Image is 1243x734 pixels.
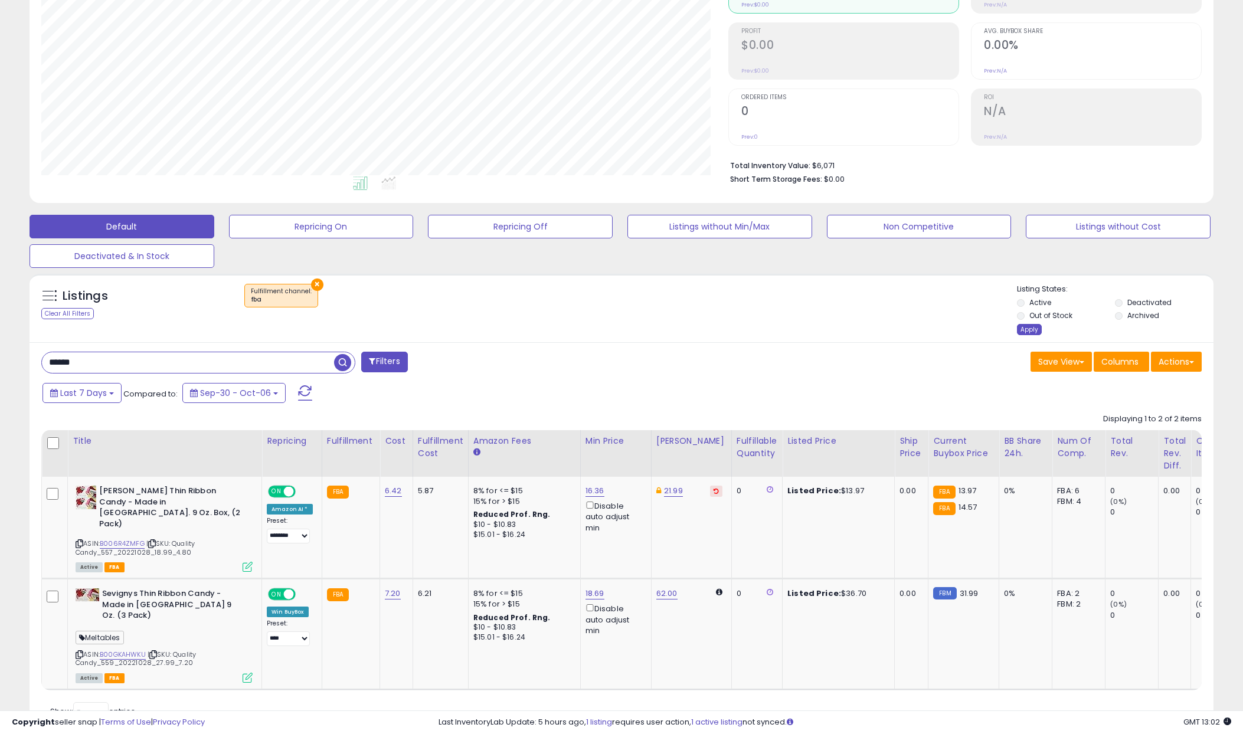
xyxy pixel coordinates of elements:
[123,388,178,399] span: Compared to:
[984,1,1007,8] small: Prev: N/A
[787,588,841,599] b: Listed Price:
[741,104,959,120] h2: 0
[50,706,135,717] span: Show: entries
[585,435,646,447] div: Min Price
[473,612,551,622] b: Reduced Prof. Rng.
[1004,486,1043,496] div: 0%
[1057,588,1096,599] div: FBA: 2
[1110,507,1158,517] div: 0
[294,589,313,599] span: OFF
[327,588,349,601] small: FBA
[1110,599,1127,609] small: (0%)
[627,215,812,238] button: Listings without Min/Max
[1196,599,1212,609] small: (0%)
[30,215,214,238] button: Default
[251,296,312,304] div: fba
[960,588,979,599] span: 31.99
[787,486,885,496] div: $13.97
[428,215,613,238] button: Repricing Off
[76,588,99,601] img: 51SUB5ykYdL._SL40_.jpg
[76,631,124,644] span: Meltables
[473,622,571,633] div: $10 - $10.83
[959,485,977,496] span: 13.97
[1017,284,1214,295] p: Listing States:
[267,517,313,543] div: Preset:
[102,588,246,624] b: Sevignys Thin Ribbon Candy - Made in [GEOGRAPHIC_DATA] 9 Oz. (3 Pack)
[1017,324,1042,335] div: Apply
[1004,588,1043,599] div: 0%
[827,215,1012,238] button: Non Competitive
[984,104,1201,120] h2: N/A
[824,173,845,185] span: $0.00
[327,435,375,447] div: Fulfillment
[1163,486,1182,496] div: 0.00
[1183,716,1231,728] span: 2025-10-14 13:02 GMT
[787,588,885,599] div: $36.70
[73,435,257,447] div: Title
[269,487,284,497] span: ON
[251,287,312,304] span: Fulfillment channel :
[76,588,253,681] div: ASIN:
[439,717,1231,728] div: Last InventoryLab Update: 5 hours ago, requires user action, not synced.
[269,589,284,599] span: ON
[76,673,103,683] span: All listings currently available for purchase on Amazon
[267,435,317,447] div: Repricing
[737,435,777,460] div: Fulfillable Quantity
[741,67,769,74] small: Prev: $0.00
[63,288,108,304] h5: Listings
[1151,352,1202,372] button: Actions
[104,562,125,572] span: FBA
[1110,588,1158,599] div: 0
[1110,610,1158,621] div: 0
[473,520,571,530] div: $10 - $10.83
[730,158,1193,172] li: $6,071
[100,539,145,549] a: B006R4ZMFG
[12,716,55,728] strong: Copyright
[41,308,94,319] div: Clear All Filters
[1110,497,1127,506] small: (0%)
[984,94,1201,101] span: ROI
[984,28,1201,35] span: Avg. Buybox Share
[691,716,742,728] a: 1 active listing
[153,716,205,728] a: Privacy Policy
[76,486,253,571] div: ASIN:
[664,485,683,497] a: 21.99
[585,485,604,497] a: 16.36
[899,435,923,460] div: Ship Price
[473,509,551,519] b: Reduced Prof. Rng.
[267,620,313,646] div: Preset:
[385,485,402,497] a: 6.42
[473,633,571,643] div: $15.01 - $16.24
[656,588,678,599] a: 62.00
[959,502,977,513] span: 14.57
[473,447,480,458] small: Amazon Fees.
[586,716,612,728] a: 1 listing
[76,650,196,667] span: | SKU: Quality Candy_559_20221028_27.99_7.20
[899,486,919,496] div: 0.00
[984,67,1007,74] small: Prev: N/A
[1029,297,1051,307] label: Active
[1094,352,1149,372] button: Columns
[473,486,571,496] div: 8% for <= $15
[585,602,642,636] div: Disable auto adjust min
[60,387,107,399] span: Last 7 Days
[1029,310,1072,320] label: Out of Stock
[76,486,96,509] img: 61JA1xRlSPL._SL40_.jpg
[730,174,822,184] b: Short Term Storage Fees:
[787,485,841,496] b: Listed Price:
[933,587,956,599] small: FBM
[104,673,125,683] span: FBA
[741,1,769,8] small: Prev: $0.00
[473,588,571,599] div: 8% for <= $15
[1110,486,1158,496] div: 0
[1163,588,1182,599] div: 0.00
[1057,599,1096,610] div: FBM: 2
[741,28,959,35] span: Profit
[741,38,959,54] h2: $0.00
[984,133,1007,140] small: Prev: N/A
[933,486,955,499] small: FBA
[1057,486,1096,496] div: FBA: 6
[1004,435,1047,460] div: BB Share 24h.
[418,486,459,496] div: 5.87
[741,94,959,101] span: Ordered Items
